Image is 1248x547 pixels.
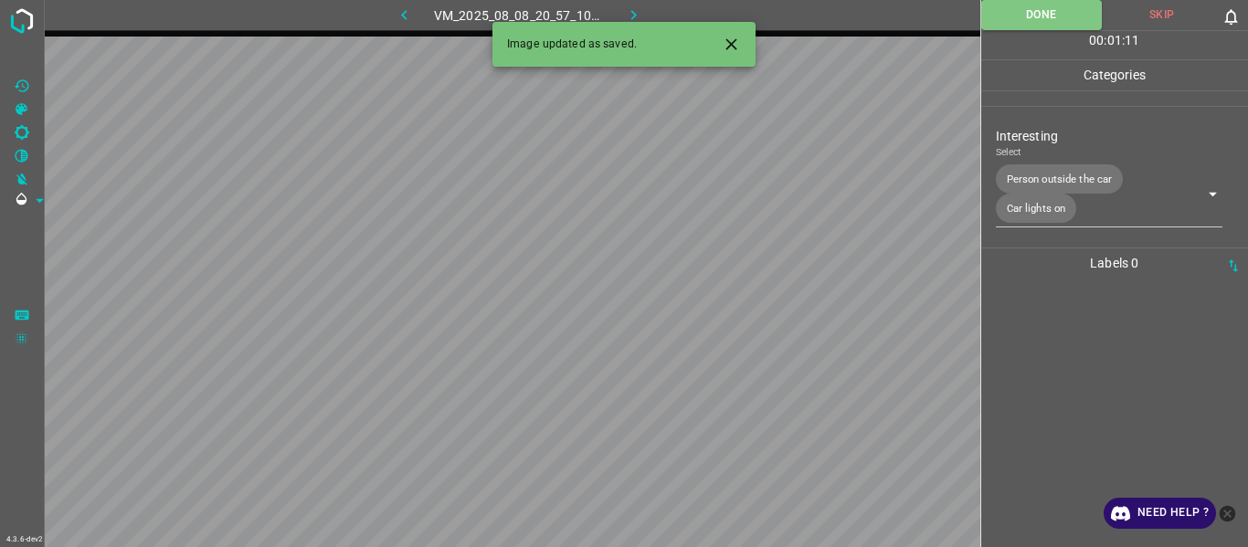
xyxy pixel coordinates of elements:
[1107,31,1122,50] p: 01
[996,170,1124,188] span: Person outside the car
[1104,498,1216,529] a: Need Help ?
[434,5,605,30] h6: VM_2025_08_08_20_57_10_280_07.gif
[2,532,48,547] div: 4.3.6-dev2
[996,145,1021,159] label: Select
[1089,31,1139,59] div: : :
[1089,31,1104,50] p: 00
[996,161,1223,227] div: Person outside the carCar lights on
[507,37,637,53] span: Image updated as saved.
[1125,31,1139,50] p: 11
[987,248,1243,279] p: Labels 0
[714,27,748,61] button: Close
[5,5,38,37] img: logo
[1216,498,1239,529] button: close-help
[996,199,1077,217] span: Car lights on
